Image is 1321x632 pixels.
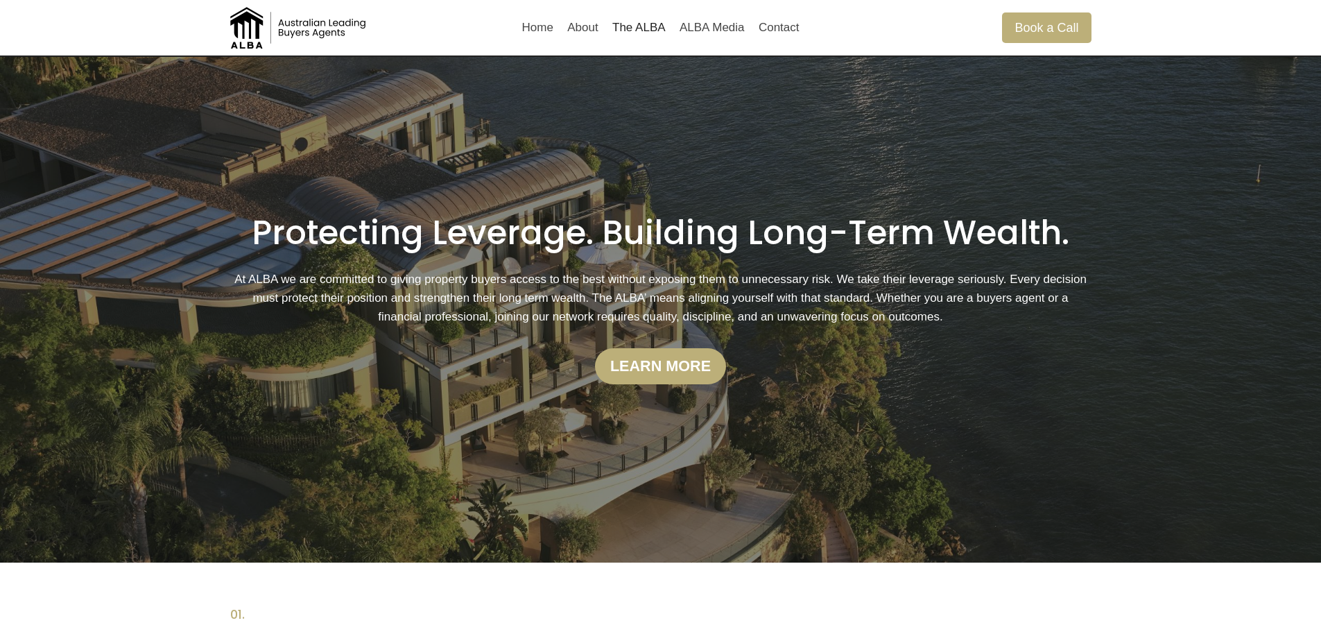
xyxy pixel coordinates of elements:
[595,348,725,384] a: Learn more
[230,7,369,49] img: Australian Leading Buyers Agents
[560,11,605,44] a: About
[1002,12,1091,42] a: Book a Call
[230,607,1091,622] h6: 01.
[230,270,1091,327] p: At ALBA we are committed to giving property buyers access to the best without exposing them to un...
[230,213,1091,253] h1: Protecting Leverage. Building Long-Term Wealth.
[610,357,711,375] strong: Learn more
[752,11,806,44] a: Contact
[515,11,806,44] nav: Primary Navigation
[605,11,673,44] a: The ALBA
[673,11,752,44] a: ALBA Media
[515,11,560,44] a: Home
